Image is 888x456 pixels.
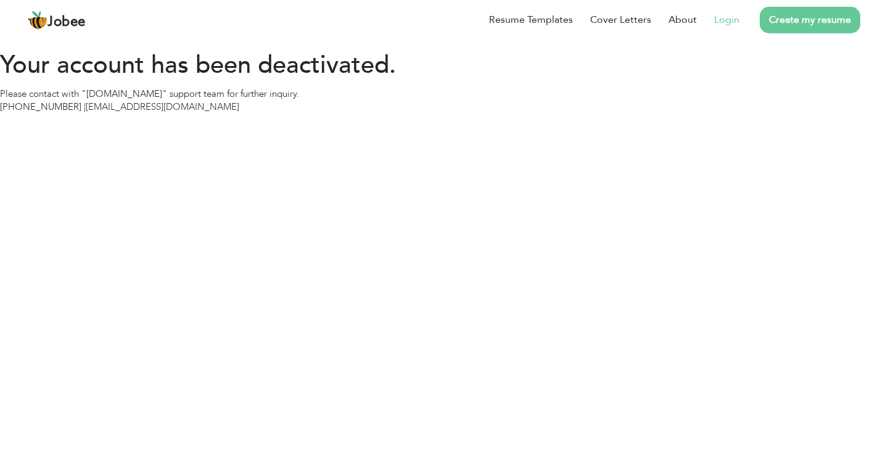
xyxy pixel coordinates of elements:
a: Create my resume [760,7,860,33]
img: jobee.io [28,10,47,30]
a: Login [714,13,739,27]
span: Jobee [47,15,86,29]
a: About [668,13,697,27]
a: Jobee [28,10,86,30]
a: Resume Templates [489,13,573,27]
a: Cover Letters [590,13,651,27]
a: [EMAIL_ADDRESS][DOMAIN_NAME] [86,101,239,113]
